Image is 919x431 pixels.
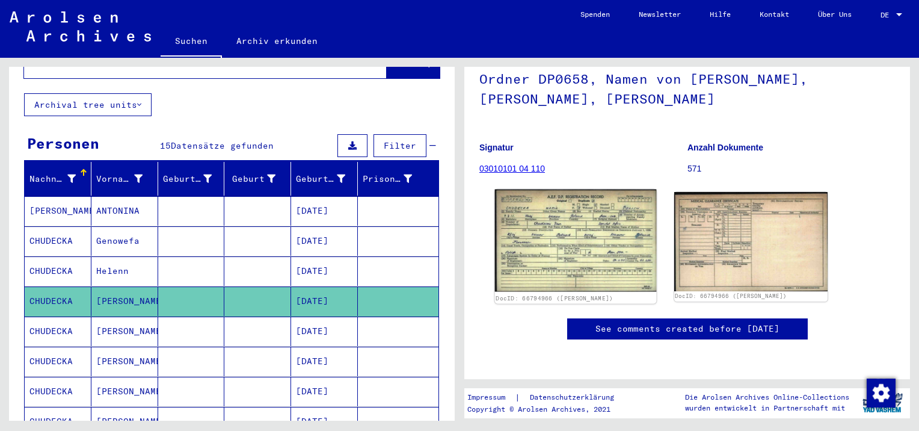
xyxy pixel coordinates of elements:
button: Filter [373,134,426,157]
span: Filter [384,140,416,151]
div: Vorname [96,173,143,185]
div: Nachname [29,173,76,185]
img: 002.jpg [674,192,828,291]
mat-cell: [DATE] [291,287,358,316]
a: Archiv erkunden [222,26,332,55]
mat-cell: [DATE] [291,347,358,376]
a: DocID: 66794966 ([PERSON_NAME]) [496,295,613,302]
b: Signatur [479,143,514,152]
mat-cell: [DATE] [291,226,358,256]
span: DE [881,11,894,19]
mat-cell: CHUDECKA [25,226,91,256]
h1: Ordner DP0658, Namen von [PERSON_NAME], [PERSON_NAME], [PERSON_NAME] [479,51,895,124]
span: Datensätze gefunden [171,140,274,151]
a: 03010101 04 110 [479,164,545,173]
a: Impressum [467,391,515,404]
div: Geburt‏ [229,173,275,185]
mat-cell: CHUDECKA [25,347,91,376]
mat-cell: CHUDECKA [25,377,91,406]
mat-header-cell: Geburt‏ [224,162,291,196]
mat-header-cell: Geburtsname [158,162,225,196]
mat-header-cell: Nachname [25,162,91,196]
mat-cell: [PERSON_NAME] [91,347,158,376]
mat-cell: [DATE] [291,196,358,226]
a: Suchen [161,26,222,58]
img: yv_logo.png [860,388,905,418]
mat-header-cell: Vorname [91,162,158,196]
mat-cell: [DATE] [291,317,358,346]
img: 001.jpg [495,190,656,292]
img: Zustimmung ändern [867,379,896,408]
div: Prisoner # [363,169,427,188]
mat-cell: CHUDECKA [25,287,91,316]
button: Archival tree units [24,93,152,116]
mat-cell: CHUDECKA [25,317,91,346]
mat-header-cell: Prisoner # [358,162,438,196]
mat-cell: Genowefa [91,226,158,256]
a: Datenschutzerklärung [520,391,629,404]
div: | [467,391,629,404]
div: Zustimmung ändern [866,378,895,407]
mat-cell: [PERSON_NAME] [91,377,158,406]
div: Vorname [96,169,158,188]
mat-cell: [PERSON_NAME] [25,196,91,226]
div: Geburtsdatum [296,169,360,188]
mat-cell: Helenn [91,256,158,286]
img: Arolsen_neg.svg [10,11,151,42]
mat-cell: [DATE] [291,377,358,406]
p: 571 [687,163,895,175]
mat-cell: [PERSON_NAME] [91,317,158,346]
a: See comments created before [DATE] [595,323,779,335]
div: Personen [27,132,99,154]
p: Copyright © Arolsen Archives, 2021 [467,404,629,415]
mat-cell: CHUDECKA [25,256,91,286]
span: 15 [160,140,171,151]
div: Nachname [29,169,91,188]
mat-cell: ANTONINA [91,196,158,226]
mat-cell: [DATE] [291,256,358,286]
p: Die Arolsen Archives Online-Collections [685,392,849,403]
div: Prisoner # [363,173,412,185]
a: DocID: 66794966 ([PERSON_NAME]) [675,293,787,299]
p: wurden entwickelt in Partnerschaft mit [685,403,849,414]
div: Geburtsname [163,173,212,185]
b: Anzahl Dokumente [687,143,763,152]
div: Geburtsname [163,169,227,188]
div: Geburt‏ [229,169,290,188]
mat-header-cell: Geburtsdatum [291,162,358,196]
div: Geburtsdatum [296,173,345,185]
mat-cell: [PERSON_NAME] [91,287,158,316]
